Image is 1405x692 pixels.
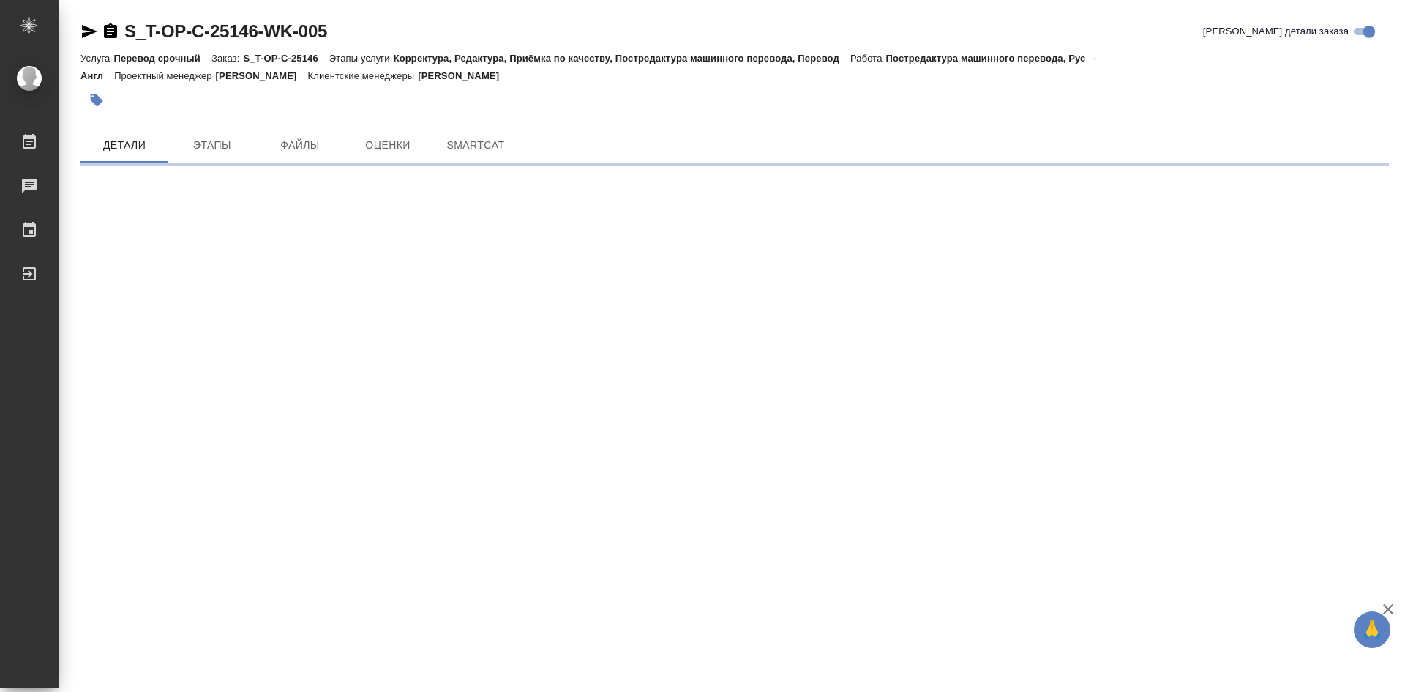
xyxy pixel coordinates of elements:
p: Проектный менеджер [114,70,215,81]
span: Этапы [177,136,247,155]
a: S_T-OP-C-25146-WK-005 [124,21,327,41]
span: Оценки [353,136,423,155]
button: Скопировать ссылку [102,23,119,40]
button: Скопировать ссылку для ЯМессенджера [80,23,98,40]
span: Файлы [265,136,335,155]
p: Этапы услуги [329,53,394,64]
span: Детали [89,136,160,155]
button: 🙏 [1354,611,1390,648]
p: Заказ: [211,53,243,64]
p: [PERSON_NAME] [216,70,308,81]
p: Работа [850,53,886,64]
p: Клиентские менеджеры [308,70,419,81]
span: 🙏 [1360,614,1385,645]
p: S_T-OP-C-25146 [243,53,329,64]
button: Добавить тэг [80,84,113,116]
p: Перевод срочный [113,53,211,64]
p: [PERSON_NAME] [418,70,510,81]
p: Услуга [80,53,113,64]
p: Корректура, Редактура, Приёмка по качеству, Постредактура машинного перевода, Перевод [394,53,850,64]
span: SmartCat [441,136,511,155]
span: [PERSON_NAME] детали заказа [1203,24,1349,39]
